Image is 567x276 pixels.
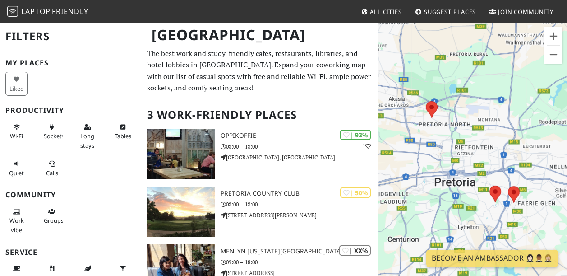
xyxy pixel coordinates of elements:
div: | 50% [340,187,371,198]
span: Stable Wi-Fi [10,132,23,140]
span: Power sockets [44,132,65,140]
h3: Productivity [5,106,136,115]
span: All Cities [370,8,402,16]
p: [STREET_ADDRESS][PERSON_NAME] [221,211,378,220]
a: Pretoria Country Club | 50% Pretoria Country Club 08:00 – 18:00 [STREET_ADDRESS][PERSON_NAME] [142,187,378,237]
span: Friendly [52,6,88,16]
button: Sockets [41,120,63,144]
a: Suggest Places [411,4,480,20]
h3: Oppikoffie [221,132,378,140]
button: Long stays [76,120,98,153]
button: Quiet [5,156,28,180]
h3: Service [5,248,136,257]
h1: [GEOGRAPHIC_DATA] [144,23,376,47]
a: All Cities [357,4,406,20]
a: Become an Ambassador 🤵🏻‍♀️🤵🏾‍♂️🤵🏼‍♀️ [426,250,558,267]
p: 08:00 – 18:00 [221,200,378,209]
img: Oppikoffie [147,129,215,179]
p: 08:00 – 18:00 [221,142,378,151]
h3: Menlyn [US_STATE][GEOGRAPHIC_DATA] [221,248,378,255]
p: 09:00 – 18:00 [221,258,378,267]
span: Quiet [9,169,24,177]
img: Pretoria Country Club [147,187,215,237]
span: Group tables [44,216,64,225]
button: Zoom out [544,46,562,64]
a: Join Community [485,4,557,20]
span: Work-friendly tables [115,132,131,140]
a: Oppikoffie | 93% 1 Oppikoffie 08:00 – 18:00 [GEOGRAPHIC_DATA], [GEOGRAPHIC_DATA] [142,129,378,179]
div: | XX% [339,245,371,256]
h3: Pretoria Country Club [221,190,378,197]
button: Work vibe [5,204,28,237]
span: Laptop [21,6,51,16]
span: Video/audio calls [46,169,58,177]
h3: Community [5,191,136,199]
h2: Filters [5,23,136,50]
span: Long stays [80,132,94,149]
button: Wi-Fi [5,120,28,144]
img: LaptopFriendly [7,6,18,17]
span: Join Community [498,8,553,16]
button: Calls [41,156,63,180]
span: People working [9,216,24,234]
button: Groups [41,204,63,228]
h2: 3 Work-Friendly Places [147,101,373,129]
button: Tables [112,120,134,144]
button: Zoom in [544,27,562,45]
h3: My Places [5,59,136,67]
div: | 93% [340,130,371,140]
p: 1 [363,142,371,150]
a: LaptopFriendly LaptopFriendly [7,4,88,20]
span: Suggest Places [424,8,476,16]
p: [GEOGRAPHIC_DATA], [GEOGRAPHIC_DATA] [221,153,378,162]
p: The best work and study-friendly cafes, restaurants, libraries, and hotel lobbies in [GEOGRAPHIC_... [147,48,373,94]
